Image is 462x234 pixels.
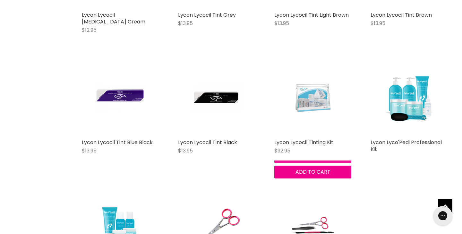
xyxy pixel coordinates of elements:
[82,59,159,136] a: Lycon Lycocil Tint Blue Black
[82,11,145,25] a: Lycon Lycocil [MEDICAL_DATA] Cream
[82,139,153,146] a: Lycon Lycocil Tint Blue Black
[371,20,385,27] span: $13.95
[178,139,237,146] a: Lycon Lycocil Tint Black
[287,59,338,136] img: Lycon Lycocil Tinting Kit
[274,11,349,19] a: Lycon Lycocil Tint Light Brown
[178,11,236,19] a: Lycon Lycocil Tint Grey
[274,59,351,136] a: Lycon Lycocil Tinting Kit
[371,11,432,19] a: Lycon Lycocil Tint Brown
[274,20,289,27] span: $13.95
[82,147,97,154] span: $13.95
[82,26,97,34] span: $12.95
[371,59,448,136] img: Lycon Lyco'Pedi Professional Kit
[274,139,333,146] a: Lycon Lycocil Tinting Kit
[295,168,330,176] span: Add to cart
[430,204,456,228] iframe: Gorgias live chat messenger
[178,59,255,136] a: Lycon Lycocil Tint Black
[274,166,351,178] button: Add to cart
[95,59,146,136] img: Lycon Lycocil Tint Blue Black
[191,59,242,136] img: Lycon Lycocil Tint Black
[178,20,193,27] span: $13.95
[178,147,193,154] span: $13.95
[274,147,290,154] span: $92.95
[371,139,442,153] a: Lycon Lyco'Pedi Professional Kit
